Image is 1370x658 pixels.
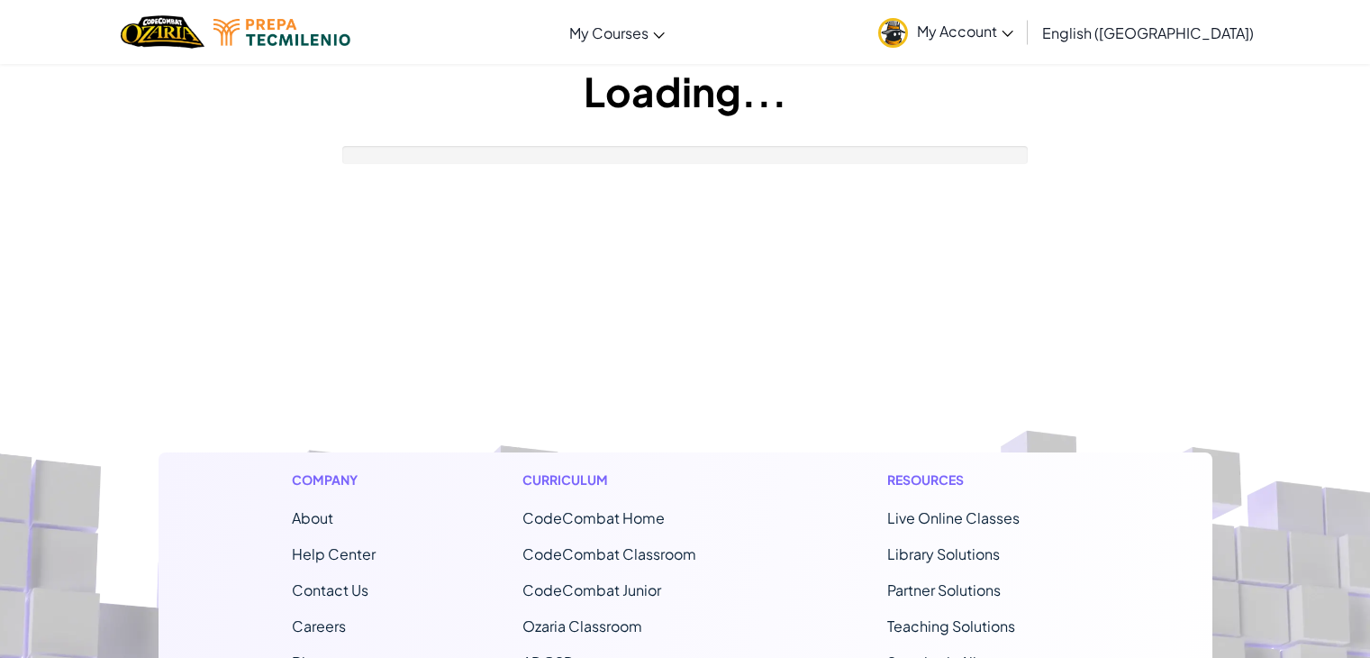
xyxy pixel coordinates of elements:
img: Home [121,14,204,50]
span: CodeCombat Home [522,508,665,527]
a: Teaching Solutions [887,617,1015,635]
a: My Courses [560,8,674,57]
img: avatar [878,18,908,48]
a: About [292,508,333,527]
a: CodeCombat Junior [522,580,661,599]
a: Library Solutions [887,544,1000,563]
a: My Account [869,4,1022,60]
a: Help Center [292,544,376,563]
a: Ozaria Classroom [522,617,642,635]
a: Careers [292,617,346,635]
span: Contact Us [292,580,368,599]
a: English ([GEOGRAPHIC_DATA]) [1033,8,1263,57]
a: CodeCombat Classroom [522,544,696,563]
span: My Courses [569,23,649,42]
h1: Resources [887,471,1079,489]
a: Ozaria by CodeCombat logo [121,14,204,50]
img: Tecmilenio logo [213,19,350,46]
a: Live Online Classes [887,508,1020,527]
h1: Curriculum [522,471,740,489]
a: Partner Solutions [887,580,1001,599]
span: My Account [917,22,1013,41]
h1: Company [292,471,376,489]
span: English ([GEOGRAPHIC_DATA]) [1042,23,1254,42]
